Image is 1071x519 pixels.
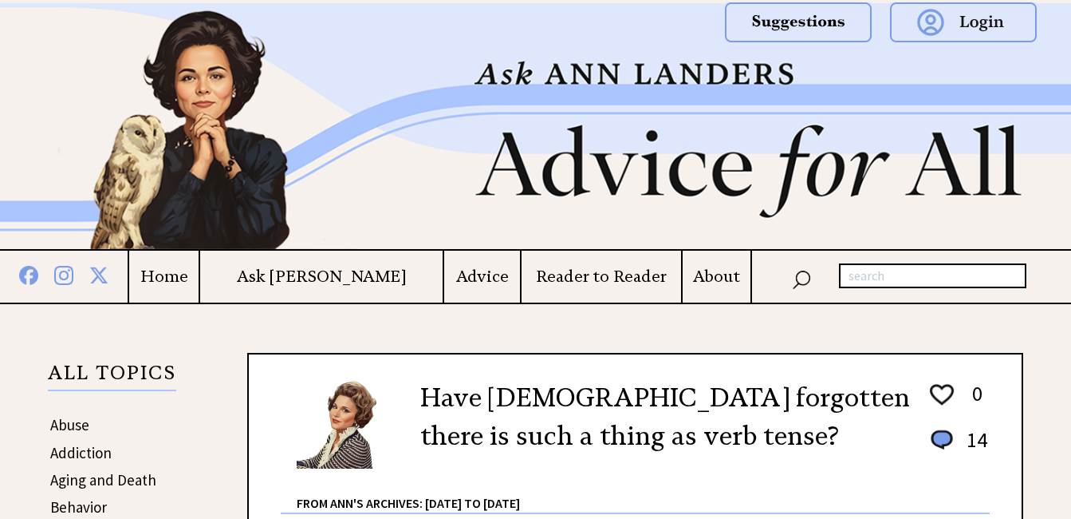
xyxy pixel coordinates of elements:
[50,497,107,517] a: Behavior
[48,364,176,391] p: ALL TOPICS
[200,267,443,287] a: Ask [PERSON_NAME]
[50,470,156,489] a: Aging and Death
[522,267,680,287] a: Reader to Reader
[50,443,112,462] a: Addiction
[890,2,1037,42] img: login.png
[927,381,956,409] img: heart_outline%201.png
[420,378,914,455] h2: Have [DEMOGRAPHIC_DATA] forgotten there is such a thing as verb tense?
[50,415,89,434] a: Abuse
[959,380,988,425] td: 0
[725,2,872,42] img: suggestions.png
[683,267,750,287] a: About
[297,378,396,469] img: Ann6%20v2%20small.png
[959,426,988,469] td: 14
[297,470,990,513] div: From Ann's Archives: [DATE] to [DATE]
[927,427,956,453] img: message_round%201.png
[839,263,1026,289] input: search
[792,267,811,290] img: search_nav.png
[89,263,108,284] img: x%20blue.png
[129,267,199,287] a: Home
[444,267,520,287] a: Advice
[19,263,38,285] img: facebook%20blue.png
[54,263,73,285] img: instagram%20blue.png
